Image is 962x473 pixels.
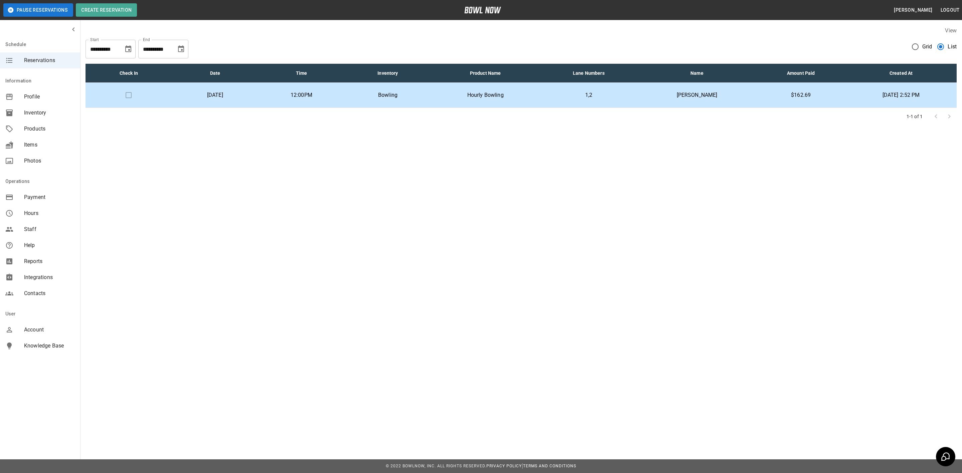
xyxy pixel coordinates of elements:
label: View [945,27,957,34]
img: logo [464,7,501,13]
span: Knowledge Base [24,342,75,350]
span: List [948,43,957,51]
span: Staff [24,225,75,233]
p: 12:00PM [264,91,339,99]
th: Product Name [431,64,540,83]
span: Grid [922,43,932,51]
a: Terms and Conditions [523,464,576,468]
span: Items [24,141,75,149]
span: Inventory [24,109,75,117]
th: Time [258,64,345,83]
span: Payment [24,193,75,201]
span: Profile [24,93,75,101]
th: Name [638,64,756,83]
th: Date [172,64,259,83]
span: Products [24,125,75,133]
span: Photos [24,157,75,165]
p: Hourly Bowling [436,91,534,99]
p: 1,2 [545,91,632,99]
th: Amount Paid [756,64,845,83]
span: Account [24,326,75,334]
p: [PERSON_NAME] [643,91,751,99]
th: Lane Numbers [540,64,638,83]
a: Privacy Policy [486,464,522,468]
button: Create Reservation [76,3,137,17]
th: Check In [86,64,172,83]
p: [DATE] 2:52 PM [851,91,951,99]
span: Integrations [24,273,75,281]
span: Reservations [24,56,75,64]
span: Contacts [24,289,75,297]
span: Reports [24,257,75,265]
button: Choose date, selected date is Sep 22, 2025 [122,42,135,56]
span: Help [24,241,75,249]
span: Hours [24,209,75,217]
button: Choose date, selected date is Oct 22, 2025 [174,42,188,56]
p: Bowling [350,91,426,99]
p: 1-1 of 1 [907,113,923,120]
th: Inventory [345,64,431,83]
p: $162.69 [762,91,840,99]
th: Created At [845,64,957,83]
button: Pause Reservations [3,3,73,17]
p: [DATE] [177,91,253,99]
button: [PERSON_NAME] [891,4,935,16]
span: © 2022 BowlNow, Inc. All Rights Reserved. [386,464,486,468]
button: Logout [938,4,962,16]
